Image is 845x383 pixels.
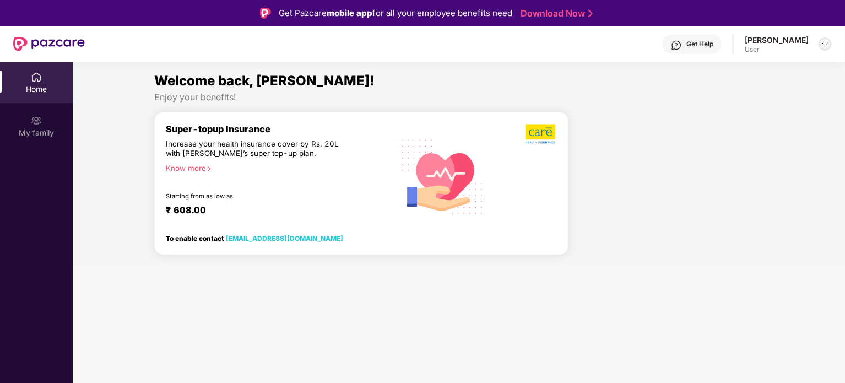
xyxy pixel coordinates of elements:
div: Increase your health insurance cover by Rs. 20L with [PERSON_NAME]’s super top-up plan. [166,139,346,159]
img: svg+xml;base64,PHN2ZyB3aWR0aD0iMjAiIGhlaWdodD0iMjAiIHZpZXdCb3g9IjAgMCAyMCAyMCIgZmlsbD0ibm9uZSIgeG... [31,115,42,126]
div: Enjoy your benefits! [154,91,764,103]
div: [PERSON_NAME] [745,35,809,45]
img: svg+xml;base64,PHN2ZyBpZD0iRHJvcGRvd24tMzJ4MzIiIHhtbG5zPSJodHRwOi8vd3d3LnczLm9yZy8yMDAwL3N2ZyIgd2... [821,40,830,48]
div: User [745,45,809,54]
span: Welcome back, [PERSON_NAME]! [154,73,375,89]
a: Download Now [521,8,589,19]
strong: mobile app [327,8,372,18]
div: Super-topup Insurance [166,123,394,134]
img: Stroke [588,8,593,19]
div: ₹ 608.00 [166,204,383,218]
a: [EMAIL_ADDRESS][DOMAIN_NAME] [226,234,343,242]
span: right [206,166,212,172]
div: Get Pazcare for all your employee benefits need [279,7,512,20]
div: Starting from as low as [166,192,347,200]
img: Logo [260,8,271,19]
img: svg+xml;base64,PHN2ZyBpZD0iSG9tZSIgeG1sbnM9Imh0dHA6Ly93d3cudzMub3JnLzIwMDAvc3ZnIiB3aWR0aD0iMjAiIG... [31,72,42,83]
img: New Pazcare Logo [13,37,85,51]
img: b5dec4f62d2307b9de63beb79f102df3.png [526,123,557,144]
div: Know more [166,164,387,171]
img: svg+xml;base64,PHN2ZyB4bWxucz0iaHR0cDovL3d3dy53My5vcmcvMjAwMC9zdmciIHhtbG5zOnhsaW5rPSJodHRwOi8vd3... [394,126,492,226]
div: To enable contact [166,234,343,242]
img: svg+xml;base64,PHN2ZyBpZD0iSGVscC0zMngzMiIgeG1sbnM9Imh0dHA6Ly93d3cudzMub3JnLzIwMDAvc3ZnIiB3aWR0aD... [671,40,682,51]
div: Get Help [686,40,713,48]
